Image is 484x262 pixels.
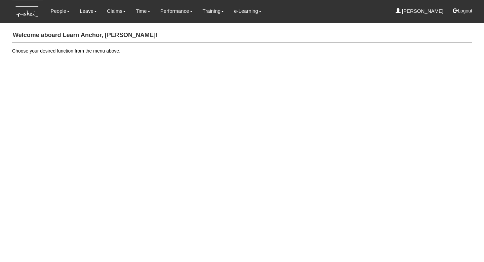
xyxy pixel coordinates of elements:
[12,47,472,54] p: Choose your desired function from the menu above.
[448,3,477,19] button: Logout
[234,3,261,19] a: e-Learning
[12,29,472,42] h4: Welcome aboard Learn Anchor, [PERSON_NAME]!
[80,3,97,19] a: Leave
[107,3,126,19] a: Claims
[136,3,150,19] a: Time
[396,3,444,19] a: [PERSON_NAME]
[456,235,477,255] iframe: chat widget
[50,3,70,19] a: People
[12,0,43,23] img: KTs7HI1dOZG7tu7pUkOpGGQAiEQAiEQAj0IhBB1wtXDg6BEAiBEAiBEAiB4RGIoBtemSRFIRACIRACIRACIdCLQARdL1w5OAR...
[203,3,224,19] a: Training
[160,3,193,19] a: Performance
